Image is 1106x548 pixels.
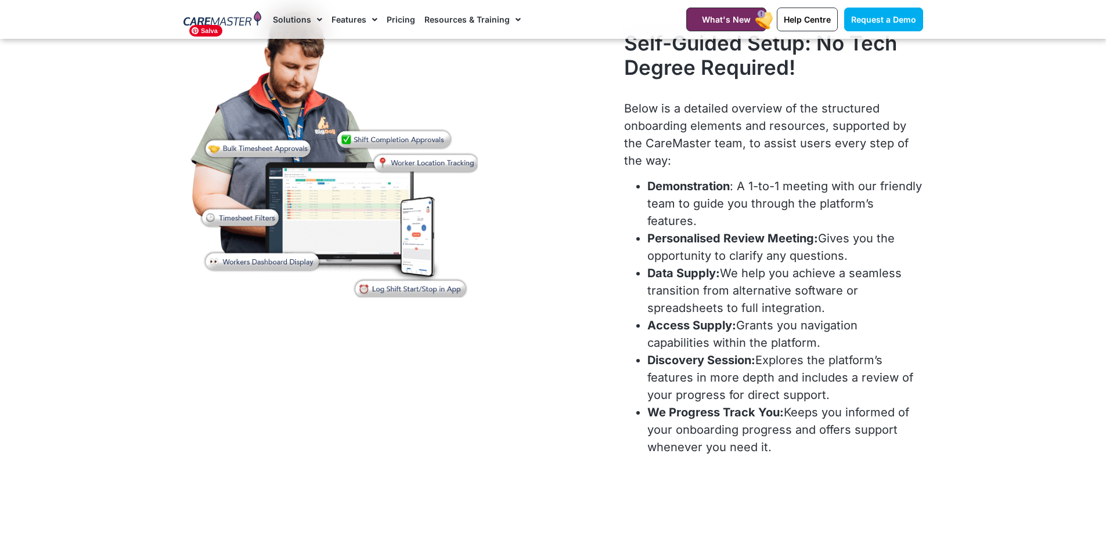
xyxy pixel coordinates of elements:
[686,8,766,31] a: What's New
[851,14,916,24] span: Request a Demo
[624,100,923,169] p: Below is a detailed overview of the structured onboarding elements and resources, supported by th...
[624,31,923,79] h2: Self-Guided Setup: No Tech Degree Required!
[647,317,923,351] li: Grants you navigation capabilities within the platform.
[189,25,222,37] span: Salva
[647,266,720,280] strong: Data Supply:
[647,351,923,404] li: Explores the platform’s features in more depth and includes a review of your progress for direct ...
[777,8,838,31] a: Help Centre
[647,230,923,264] li: Gives you the opportunity to clarify any questions.
[647,179,730,193] strong: Demonstration
[183,2,484,302] img: Screenshot of a Big Dog app interface being used by a Big Dog support worker, showing features fo...
[647,318,736,332] strong: Access Supply:
[647,353,755,367] strong: Discovery Session:
[784,14,831,24] span: Help Centre
[647,404,923,456] li: Keeps you informed of your onboarding progress and offers support whenever you need it.
[183,11,262,28] img: CareMaster Logo
[844,8,923,31] a: Request a Demo
[647,405,784,419] strong: We Progress Track You:
[702,14,751,24] span: What's New
[647,231,818,245] strong: Personalised Review Meeting:
[647,177,923,230] li: : A 1-to-1 meeting with our friendly team to guide you through the platform’s features.
[647,264,923,317] li: We help you achieve a seamless transition from alternative software or spreadsheets to full integ...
